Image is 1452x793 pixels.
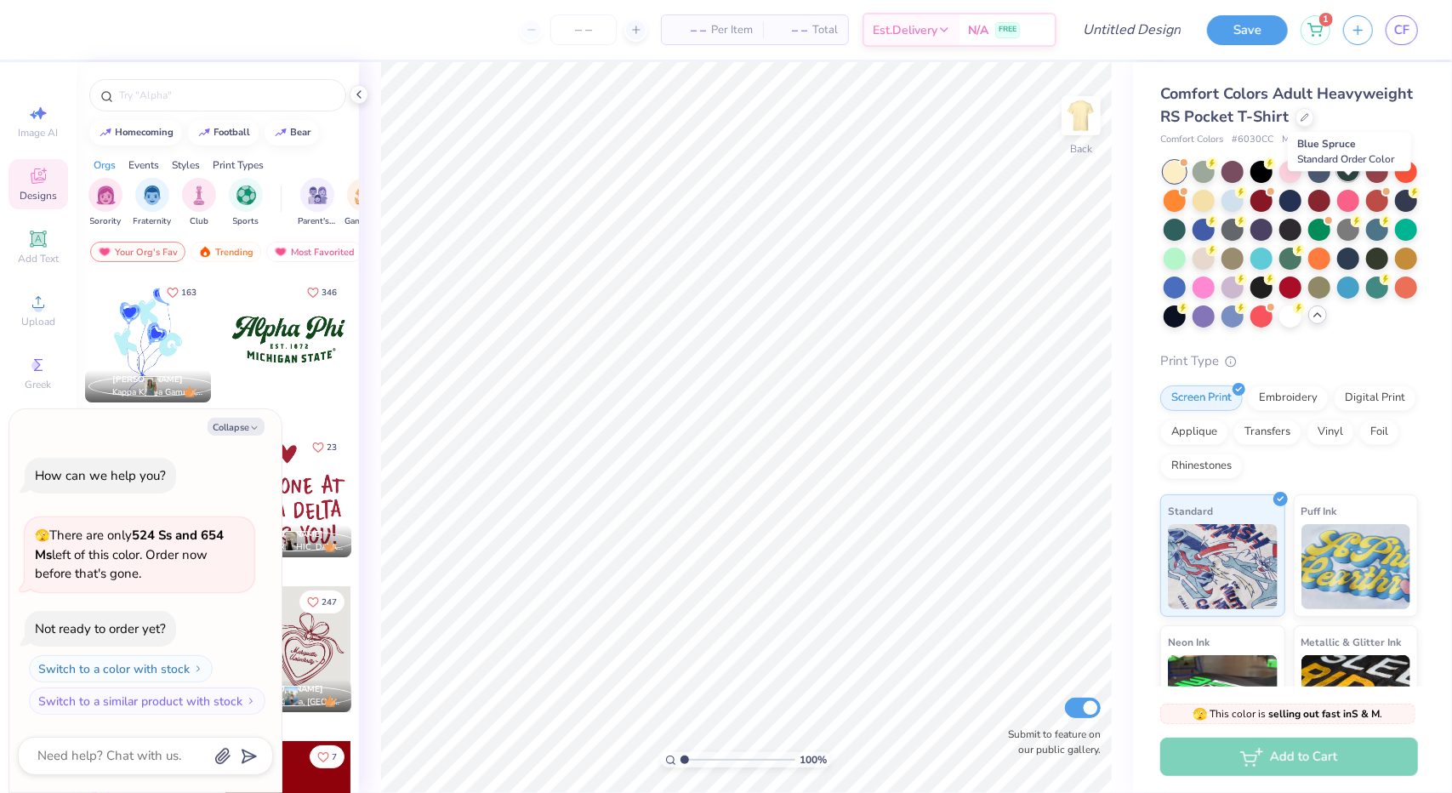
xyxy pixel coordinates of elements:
span: Sorority [90,215,122,228]
div: filter for Game Day [344,178,384,228]
div: Back [1070,141,1092,157]
div: Transfers [1233,419,1301,445]
button: homecoming [89,120,182,145]
span: Per Item [711,21,753,39]
span: N/A [968,21,988,39]
span: Kappa Kappa Gamma, [GEOGRAPHIC_DATA] [112,386,204,399]
button: Like [299,590,344,613]
button: bear [265,120,319,145]
span: 🫣 [35,528,49,544]
div: filter for Club [182,178,216,228]
button: filter button [182,178,216,228]
span: [PERSON_NAME] [112,374,183,385]
span: Metallic & Glitter Ink [1301,633,1402,651]
span: Est. Delivery [873,21,937,39]
input: – – [550,14,617,45]
img: most_fav.gif [98,246,111,258]
button: filter button [229,178,263,228]
img: trend_line.gif [274,128,288,138]
span: 1 [1319,13,1333,26]
button: filter button [134,178,172,228]
img: Game Day Image [355,185,374,205]
div: bear [291,128,311,137]
img: Parent's Weekend Image [308,185,327,205]
img: Switch to a similar product with stock [246,696,256,706]
img: Sorority Image [96,185,116,205]
span: FREE [999,24,1016,36]
button: Like [305,436,344,459]
div: Print Type [1160,351,1418,371]
span: [PERSON_NAME] [253,528,323,540]
button: Like [159,281,204,304]
button: football [188,120,259,145]
input: Untitled Design [1069,13,1194,47]
div: filter for Sports [229,178,263,228]
span: 163 [181,288,196,297]
button: Collapse [208,418,265,436]
div: filter for Parent's Weekend [298,178,337,228]
span: Puff Ink [1301,502,1337,520]
img: Standard [1168,524,1278,609]
img: most_fav.gif [274,246,288,258]
img: Neon Ink [1168,655,1278,740]
button: Save [1207,15,1288,45]
span: 346 [322,288,337,297]
div: Rhinestones [1160,454,1243,479]
img: trend_line.gif [197,128,211,138]
span: Neon Ink [1168,633,1210,651]
div: Foil [1359,419,1399,445]
a: CF [1386,15,1418,45]
strong: 524 Ss and 654 Ms [35,527,224,563]
span: [GEOGRAPHIC_DATA], [GEOGRAPHIC_DATA] [253,541,344,554]
div: homecoming [116,128,174,137]
div: Trending [191,242,261,262]
div: Digital Print [1334,385,1416,411]
img: Club Image [190,185,208,205]
span: Club [190,215,208,228]
button: filter button [298,178,337,228]
img: Sports Image [236,185,256,205]
div: filter for Sorority [88,178,122,228]
span: Total [812,21,838,39]
span: Game Day [344,215,384,228]
span: This color is . [1193,706,1383,722]
span: Add Text [18,252,59,265]
span: [PERSON_NAME] [253,683,323,695]
span: Standard [1168,502,1213,520]
button: Like [310,745,344,768]
div: Blue Spruce [1288,132,1411,171]
span: Parent's Weekend [298,215,337,228]
span: Sports [233,215,259,228]
div: Applique [1160,419,1228,445]
span: Upload [21,315,55,328]
div: filter for Fraternity [134,178,172,228]
img: Fraternity Image [143,185,162,205]
button: Like [299,281,344,304]
img: Switch to a color with stock [193,664,203,674]
label: Submit to feature on our public gallery. [999,727,1101,757]
span: Minimum Order: 12 + [1282,133,1367,147]
span: 🫣 [1193,706,1208,722]
input: Try "Alpha" [117,87,335,104]
span: CF [1394,20,1409,40]
button: Switch to a similar product with stock [29,687,265,715]
div: football [214,128,251,137]
div: Events [128,157,159,173]
div: Most Favorited [266,242,362,262]
img: Metallic & Glitter Ink [1301,655,1411,740]
button: filter button [344,178,384,228]
span: Sigma Kappa, [GEOGRAPHIC_DATA] [253,696,344,709]
span: 23 [327,443,337,452]
strong: selling out fast in S & M [1269,707,1381,721]
div: Styles [172,157,200,173]
div: Print Types [213,157,264,173]
div: Your Org's Fav [90,242,185,262]
span: 7 [332,753,337,762]
div: Vinyl [1307,419,1354,445]
span: There are only left of this color. Order now before that's gone. [35,527,224,582]
span: – – [773,21,807,39]
img: Puff Ink [1301,524,1411,609]
span: Fraternity [134,215,172,228]
div: Embroidery [1248,385,1329,411]
img: trending.gif [198,246,212,258]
